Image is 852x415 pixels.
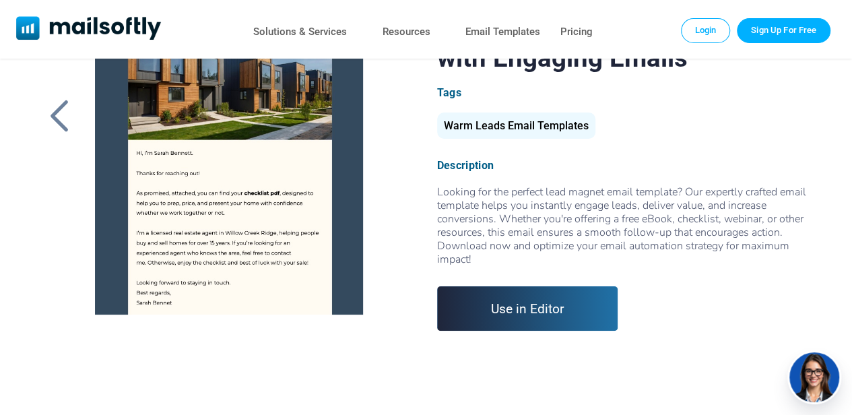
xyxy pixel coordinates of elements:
div: Description [437,159,810,172]
a: Warm Leads Email Templates [437,125,595,131]
a: Pricing [560,22,593,42]
p: Looking for the perfect lead magnet email template? Our expertly crafted email template helps you... [437,185,810,266]
a: Trial [737,18,830,42]
a: Solutions & Services [253,22,347,42]
div: Tags [437,86,810,99]
a: Use in Editor [437,286,618,331]
div: Warm Leads Email Templates [437,113,595,139]
a: Mailsoftly [16,16,161,42]
a: Resources [383,22,430,42]
a: Login [681,18,731,42]
a: Back [42,99,76,134]
a: Email Templates [465,22,540,42]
